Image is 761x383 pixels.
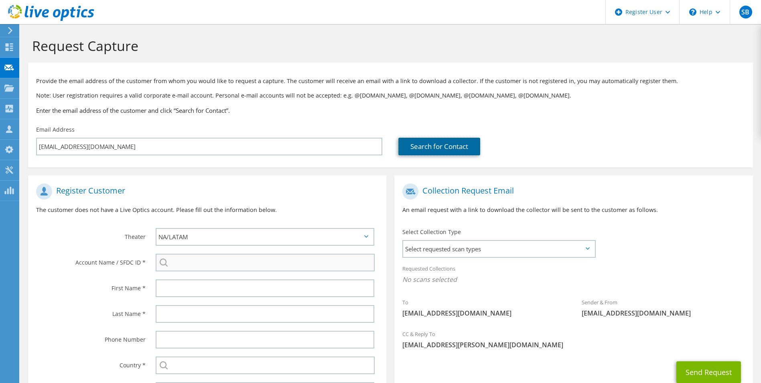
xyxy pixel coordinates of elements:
label: Theater [36,228,146,241]
h3: Enter the email address of the customer and click “Search for Contact”. [36,106,745,115]
h1: Request Capture [32,37,745,54]
label: Email Address [36,126,75,134]
p: Provide the email address of the customer from whom you would like to request a capture. The cust... [36,77,745,86]
span: No scans selected [402,275,745,284]
label: Country * [36,357,146,369]
label: Phone Number [36,331,146,344]
h1: Collection Request Email [402,183,741,200]
span: [EMAIL_ADDRESS][PERSON_NAME][DOMAIN_NAME] [402,340,745,349]
p: The customer does not have a Live Optics account. Please fill out the information below. [36,206,378,214]
label: Account Name / SFDC ID * [36,254,146,267]
div: To [394,294,574,322]
span: [EMAIL_ADDRESS][DOMAIN_NAME] [582,309,745,318]
p: An email request with a link to download the collector will be sent to the customer as follows. [402,206,745,214]
p: Note: User registration requires a valid corporate e-mail account. Personal e-mail accounts will ... [36,91,745,100]
a: Search for Contact [398,138,480,155]
button: Send Request [676,361,741,383]
label: First Name * [36,279,146,292]
div: Requested Collections [394,260,753,290]
label: Last Name * [36,305,146,318]
h1: Register Customer [36,183,374,200]
div: Sender & From [574,294,753,322]
span: [EMAIL_ADDRESS][DOMAIN_NAME] [402,309,566,318]
svg: \n [689,8,696,16]
div: CC & Reply To [394,326,753,353]
label: Select Collection Type [402,228,461,236]
span: Select requested scan types [403,241,594,257]
span: SB [739,6,752,18]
